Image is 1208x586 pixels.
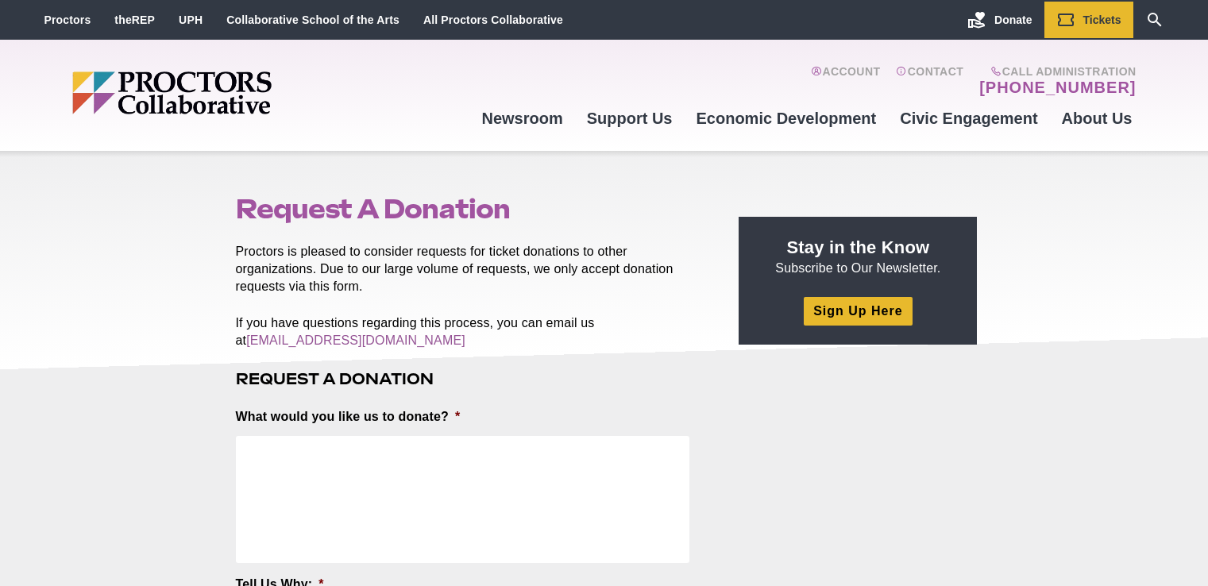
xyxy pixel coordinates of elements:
[888,97,1049,140] a: Civic Engagement
[1050,97,1144,140] a: About Us
[423,13,563,26] a: All Proctors Collaborative
[575,97,685,140] a: Support Us
[44,13,91,26] a: Proctors
[758,236,958,277] p: Subscribe to Our Newsletter.
[236,194,703,224] h1: Request A Donation
[739,364,977,562] iframe: Advertisement
[1044,2,1133,38] a: Tickets
[979,78,1136,97] a: [PHONE_NUMBER]
[804,297,912,325] a: Sign Up Here
[896,65,963,97] a: Contact
[179,13,203,26] a: UPH
[236,243,703,295] p: Proctors is pleased to consider requests for ticket donations to other organizations. Due to our ...
[811,65,880,97] a: Account
[1133,2,1176,38] a: Search
[787,237,930,257] strong: Stay in the Know
[1083,13,1121,26] span: Tickets
[72,71,394,114] img: Proctors logo
[236,368,703,389] h3: Request A Donation
[994,13,1032,26] span: Donate
[246,333,465,347] a: [EMAIL_ADDRESS][DOMAIN_NAME]
[975,65,1136,78] span: Call Administration
[114,13,155,26] a: theREP
[955,2,1044,38] a: Donate
[236,409,461,426] label: What would you like us to donate?
[469,97,574,140] a: Newsroom
[226,13,399,26] a: Collaborative School of the Arts
[685,97,889,140] a: Economic Development
[236,314,703,349] p: If you have questions regarding this process, you can email us at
